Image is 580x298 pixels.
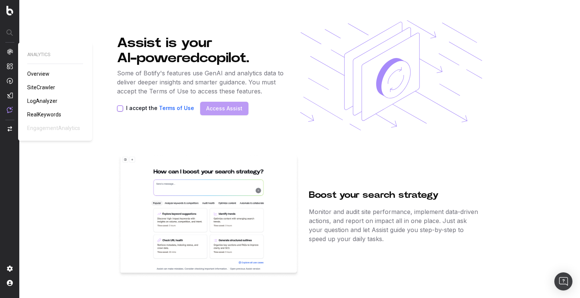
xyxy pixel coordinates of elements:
span: RealKeywords [27,112,61,118]
img: Analytics [7,49,13,55]
span: AI-powered [117,51,199,65]
h2: Boost your search strategy [309,189,478,201]
span: LogAnalyzer [27,98,57,104]
a: RealKeywords [27,111,64,118]
a: LogAnalyzer [27,97,60,105]
img: New Conversation Home Page Screenshot [117,154,300,278]
img: Botify logo [6,6,13,15]
a: Terms of Use [159,105,194,111]
img: Assist [7,107,13,113]
img: Intelligence [7,63,13,69]
span: ANALYTICS [27,52,83,58]
img: Studio [7,92,13,98]
a: Overview [27,70,52,78]
img: AI Empty State [300,20,483,130]
p: Monitor and audit site performance, implement data-driven actions, and report on impact all in on... [309,207,478,243]
img: My account [7,280,13,286]
img: Switch project [8,126,12,131]
span: Overview [27,71,49,77]
label: I accept the [126,105,194,112]
h1: Assist is your copilot. [117,35,286,66]
img: Activation [7,78,13,84]
span: SiteCrawler [27,84,55,90]
a: SiteCrawler [27,84,58,91]
img: Setting [7,266,13,272]
div: Open Intercom Messenger [554,272,572,290]
p: Some of Botify's features use GenAI and analytics data to deliver deeper insights and smarter gui... [117,69,286,96]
